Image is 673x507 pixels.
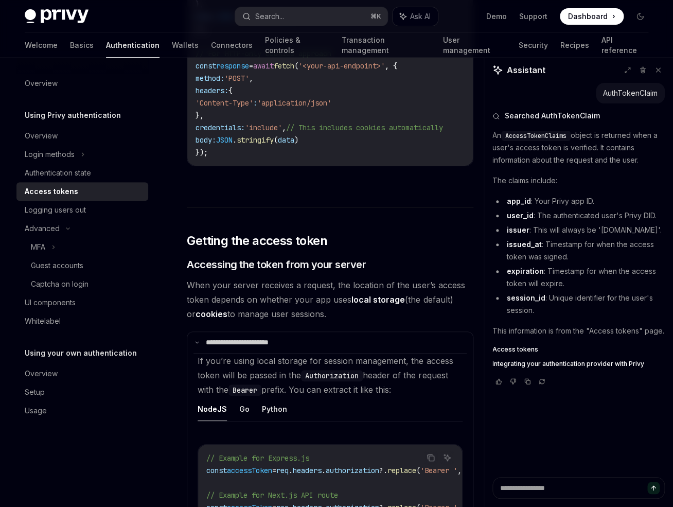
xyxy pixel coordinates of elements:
li: : Timestamp for when the access token will expire. [492,265,665,290]
span: Access tokens [492,345,538,354]
span: If you’re using local storage for session management, the access token will be passed in the head... [198,356,453,395]
span: response [216,61,249,71]
span: headers: [196,86,228,95]
span: req [276,466,289,475]
span: . [233,135,237,145]
div: AuthTokenClaim [603,88,658,98]
a: Overview [16,74,148,93]
div: Authentication state [25,167,91,179]
a: Whitelabel [16,312,148,330]
strong: issuer [507,225,529,234]
span: 'Content-Type' [196,98,253,108]
button: Toggle dark mode [632,8,648,25]
img: dark logo [25,9,88,24]
span: = [272,466,276,475]
button: Ask AI [440,451,454,464]
span: fetch [274,61,294,71]
strong: issued_at [507,240,542,249]
div: Overview [25,130,58,142]
a: Authentication state [16,164,148,182]
div: MFA [31,241,45,253]
span: replace [387,466,416,475]
a: Connectors [211,33,253,58]
span: accessToken [227,466,272,475]
p: An object is returned when a user's access token is verified. It contains information about the r... [492,129,665,166]
span: When your server receives a request, the location of the user’s access token depends on whether y... [187,278,473,321]
a: Demo [486,11,507,22]
button: Python [262,397,287,421]
p: The claims include: [492,174,665,187]
a: Wallets [172,33,199,58]
span: : [253,98,257,108]
a: Security [519,33,548,58]
span: const [196,61,216,71]
code: Authorization [301,370,363,381]
div: Whitelabel [25,315,61,327]
strong: app_id [507,197,531,205]
span: // For HTTP-only cookies approach [196,49,331,58]
a: Recipes [560,33,589,58]
p: This information is from the "Access tokens" page. [492,325,665,337]
li: : Your Privy app ID. [492,195,665,207]
span: }); [196,148,208,157]
span: ( [416,466,420,475]
a: User management [443,33,506,58]
button: Go [239,397,250,421]
code: Bearer [228,384,261,396]
div: Overview [25,368,58,380]
a: Captcha on login [16,275,148,293]
span: // Example for Express.js [206,453,309,463]
a: Overview [16,364,148,383]
div: Access tokens [25,185,78,198]
span: Getting the access token [187,233,327,249]
span: JSON [216,135,233,145]
li: : Unique identifier for the user's session. [492,292,665,317]
span: const [206,466,227,475]
strong: user_id [507,211,534,220]
span: ( [294,61,298,71]
a: Authentication [106,33,160,58]
span: , [282,123,286,132]
a: UI components [16,293,148,312]
div: Usage [25,405,47,417]
strong: local storage [351,294,405,305]
a: Basics [70,33,94,58]
span: stringify [237,135,274,145]
a: Guest accounts [16,256,148,275]
button: Searched AuthTokenClaim [492,111,665,121]
strong: session_id [507,293,545,302]
span: Assistant [507,64,545,76]
span: . [289,466,293,475]
div: Guest accounts [31,259,83,272]
h5: Using your own authentication [25,347,137,359]
span: Ask AI [410,11,431,22]
span: Accessing the token from your server [187,257,366,272]
a: Logging users out [16,201,148,219]
span: ⌘ K [370,12,381,21]
a: Dashboard [560,8,624,25]
li: : The authenticated user's Privy DID. [492,209,665,222]
button: Search...⌘K [235,7,387,26]
strong: cookies [196,309,227,319]
a: Access tokens [492,345,665,354]
span: Integrating your authentication provider with Privy [492,360,644,368]
div: Overview [25,77,58,90]
a: Usage [16,401,148,420]
span: , { [385,61,397,71]
h5: Using Privy authentication [25,109,121,121]
button: Send message [647,482,660,494]
div: Advanced [25,222,60,235]
span: credentials: [196,123,245,132]
span: authorization [326,466,379,475]
span: ?. [379,466,387,475]
span: AccessTokenClaims [505,132,566,140]
a: Support [519,11,547,22]
span: { [228,86,233,95]
span: '' [462,466,470,475]
a: Policies & controls [265,33,329,58]
span: // Example for Next.js API route [206,491,338,500]
span: headers [293,466,322,475]
div: UI components [25,296,76,309]
div: Login methods [25,148,75,161]
a: Welcome [25,33,58,58]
